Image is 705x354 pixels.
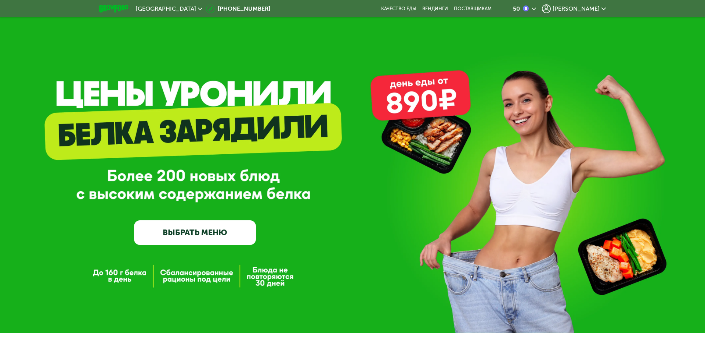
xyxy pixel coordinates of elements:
a: ВЫБРАТЬ МЕНЮ [134,220,256,245]
a: [PHONE_NUMBER] [206,4,270,13]
div: 50 [513,6,520,12]
a: Качество еды [381,6,416,12]
span: [GEOGRAPHIC_DATA] [136,6,196,12]
div: поставщикам [454,6,492,12]
a: Вендинги [422,6,448,12]
span: [PERSON_NAME] [553,6,600,12]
